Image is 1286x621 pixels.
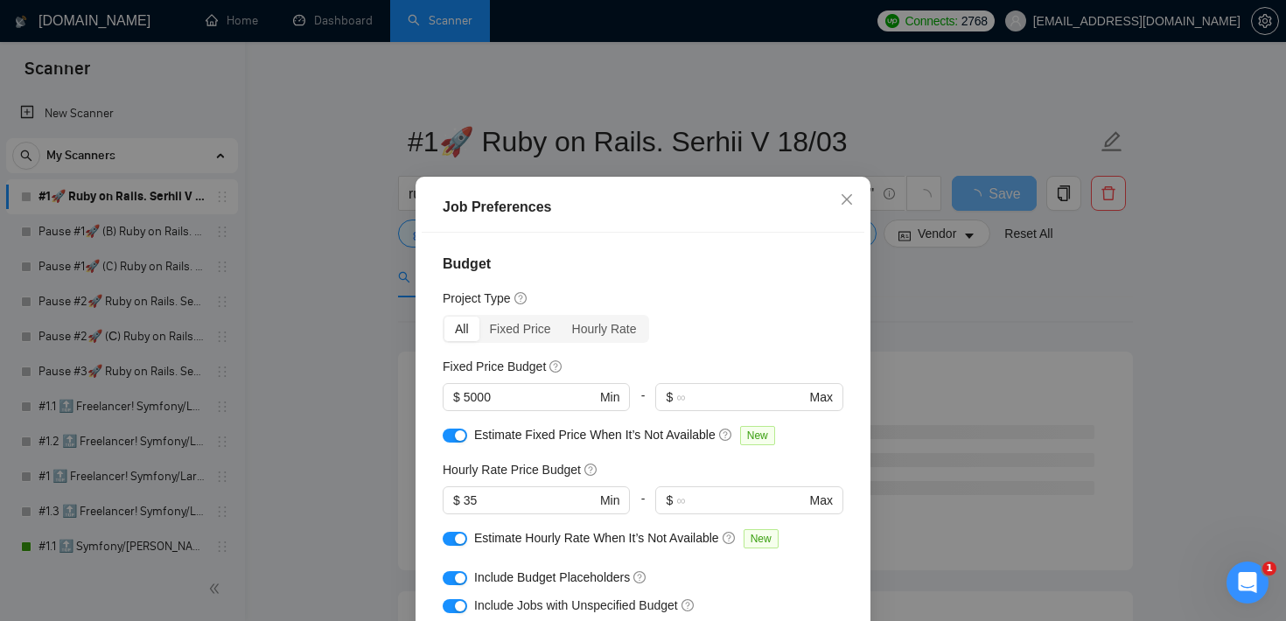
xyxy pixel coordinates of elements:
[810,387,833,407] span: Max
[630,486,655,528] div: -
[562,317,647,341] div: Hourly Rate
[719,428,733,442] span: question-circle
[443,357,546,376] h5: Fixed Price Budget
[474,428,716,442] span: Estimate Fixed Price When It’s Not Available
[514,291,528,305] span: question-circle
[549,359,563,373] span: question-circle
[676,387,806,407] input: ∞
[584,463,598,477] span: question-circle
[681,598,695,612] span: question-circle
[453,387,460,407] span: $
[479,317,562,341] div: Fixed Price
[443,254,843,275] h4: Budget
[1227,562,1269,604] iframe: Intercom live chat
[810,491,833,510] span: Max
[443,197,843,218] div: Job Preferences
[676,491,806,510] input: ∞
[823,177,870,224] button: Close
[443,289,511,308] h5: Project Type
[453,491,460,510] span: $
[474,598,678,612] span: Include Jobs with Unspecified Budget
[630,383,655,425] div: -
[666,491,673,510] span: $
[666,387,673,407] span: $
[464,491,597,510] input: 0
[600,491,620,510] span: Min
[740,426,775,445] span: New
[443,460,581,479] h5: Hourly Rate Price Budget
[744,529,779,548] span: New
[444,317,479,341] div: All
[474,531,719,545] span: Estimate Hourly Rate When It’s Not Available
[464,387,597,407] input: 0
[1262,562,1276,576] span: 1
[633,570,647,584] span: question-circle
[723,531,737,545] span: question-circle
[474,570,630,584] span: Include Budget Placeholders
[840,192,854,206] span: close
[600,387,620,407] span: Min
